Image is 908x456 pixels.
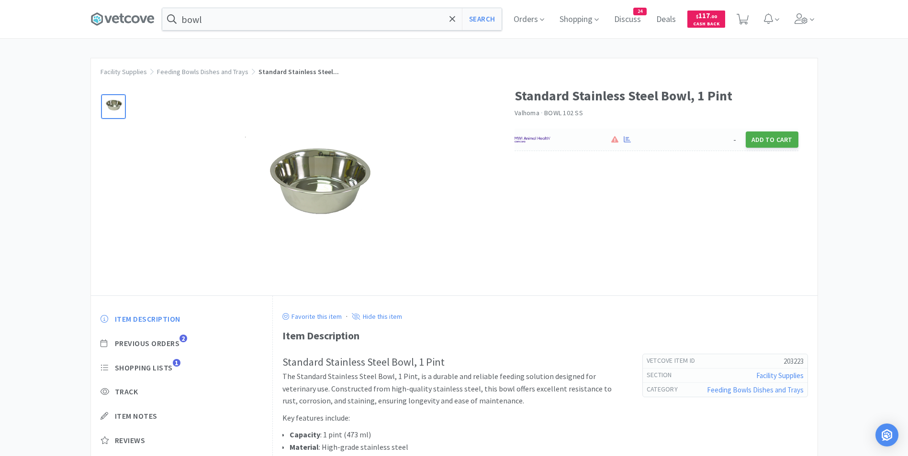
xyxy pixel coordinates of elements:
[173,359,180,367] span: 1
[875,423,898,446] div: Open Intercom Messenger
[610,15,645,24] a: Discuss24
[115,411,157,421] span: Item Notes
[710,13,717,20] span: . 00
[687,6,725,32] a: $117.00Cash Back
[544,109,583,117] span: BOWL 102 SS
[703,356,803,366] h5: 203223
[115,363,173,373] span: Shopping Lists
[179,335,187,342] span: 2
[696,13,698,20] span: $
[157,67,248,76] a: Feeding Bowls Dishes and Trays
[647,385,685,394] h6: Category
[462,8,502,30] button: Search
[647,356,703,366] h6: Vetcove Item Id
[162,8,502,30] input: Search by item, sku, manufacturer, ingredient, size...
[515,132,550,147] img: f6b2451649754179b5b4e0c70c3f7cb0_2.png
[282,412,623,424] p: Key features include:
[290,430,320,439] strong: Capacity
[647,370,680,380] h6: Section
[290,441,623,454] li: : High-grade stainless steel
[707,385,804,394] a: Feeding Bowls Dishes and Trays
[290,442,319,452] strong: Material
[733,134,736,145] span: -
[101,67,147,76] a: Facility Supplies
[282,354,623,370] h2: Standard Stainless Steel Bowl, 1 Pint
[693,22,719,28] span: Cash Back
[541,109,543,117] span: ·
[115,435,146,445] span: Reviews
[515,109,539,117] a: Valhoma
[245,119,389,262] img: 861c5f0763bd40f38a47338e37543036_201598.png
[282,370,623,407] p: The Standard Stainless Steel Bowl, 1 Pint, is a durable and reliable feeding solution designed fo...
[515,85,798,107] h1: Standard Stainless Steel Bowl, 1 Pint
[115,314,180,324] span: Item Description
[290,429,623,441] li: : 1 pint (473 ml)
[652,15,680,24] a: Deals
[634,8,646,15] span: 24
[696,11,717,20] span: 117
[258,67,339,76] span: Standard Stainless Steel...
[346,310,348,323] div: ·
[115,338,180,348] span: Previous Orders
[289,312,342,321] p: Favorite this item
[282,327,808,344] div: Item Description
[115,387,138,397] span: Track
[756,371,804,380] a: Facility Supplies
[360,312,402,321] p: Hide this item
[746,131,798,148] button: Add to Cart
